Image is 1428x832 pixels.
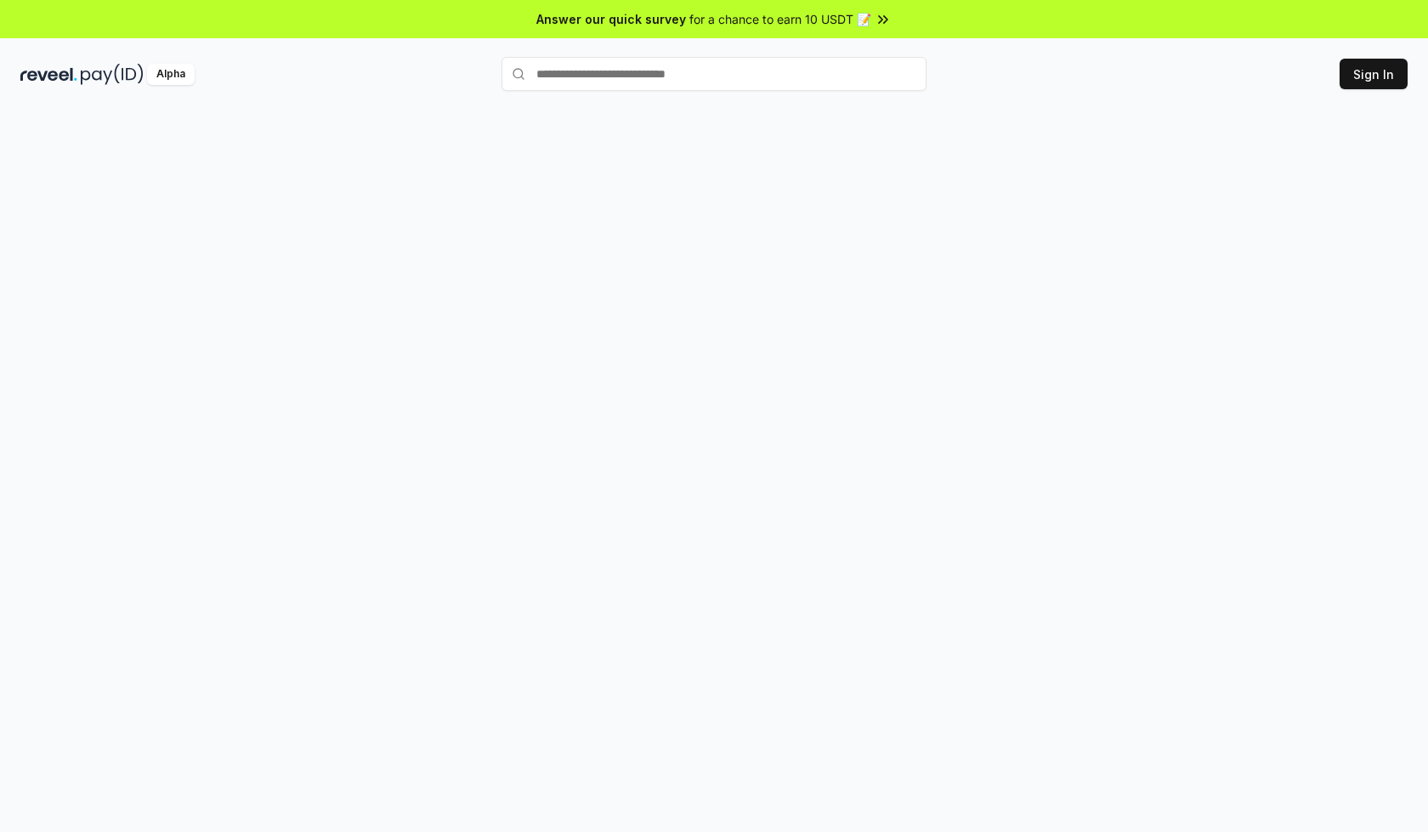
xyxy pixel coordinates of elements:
[689,10,871,28] span: for a chance to earn 10 USDT 📝
[81,64,144,85] img: pay_id
[536,10,686,28] span: Answer our quick survey
[1340,59,1408,89] button: Sign In
[147,64,195,85] div: Alpha
[20,64,77,85] img: reveel_dark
